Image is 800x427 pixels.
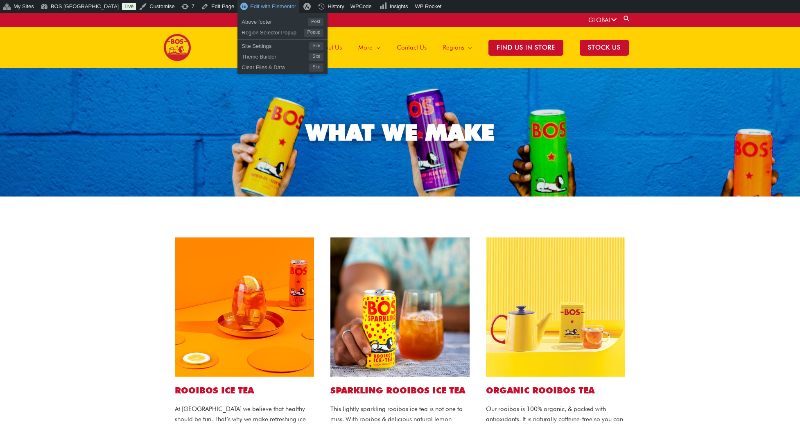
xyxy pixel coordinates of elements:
[237,16,328,26] a: Above footerPost
[242,26,304,37] span: Region Selector Popup
[350,27,389,68] a: More
[486,385,625,396] h2: ORGANIC ROOIBOS TEA
[250,3,296,9] span: Edit with Elementor
[623,15,631,23] a: Search button
[580,40,629,56] span: STOCK US
[237,26,328,37] a: Region Selector PopupPopup
[237,40,328,50] a: Site SettingsSite
[175,237,314,377] img: peach
[247,27,637,68] nav: Site Navigation
[122,3,136,10] a: Live
[389,27,435,68] a: Contact Us
[488,40,563,56] span: Find Us in Store
[435,27,480,68] a: Regions
[242,16,308,26] span: Above footer
[309,27,350,68] a: About Us
[317,35,342,60] span: About Us
[308,18,323,26] span: Post
[397,35,427,60] span: Contact Us
[572,27,637,68] a: STOCK US
[330,385,470,396] h2: SPARKLING ROOIBOS ICE TEA
[588,16,617,24] a: GLOBAL
[306,121,494,144] div: WHAT WE MAKE
[237,61,328,72] a: Clear Files & DataSite
[486,237,625,377] img: hot-tea-2-copy
[309,53,323,61] span: Site
[242,61,309,72] span: Clear Files & Data
[242,40,309,50] span: Site Settings
[390,3,408,9] span: Insights
[304,29,323,37] span: Popup
[175,385,314,396] h2: ROOIBOS ICE TEA
[330,237,470,377] img: sparkling lemon
[358,35,373,60] span: More
[242,50,309,61] span: Theme Builder
[237,50,328,61] a: Theme BuilderSite
[480,27,572,68] a: Find Us in Store
[309,63,323,72] span: Site
[443,35,464,60] span: Regions
[163,34,191,61] img: BOS logo finals-200px
[309,42,323,50] span: Site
